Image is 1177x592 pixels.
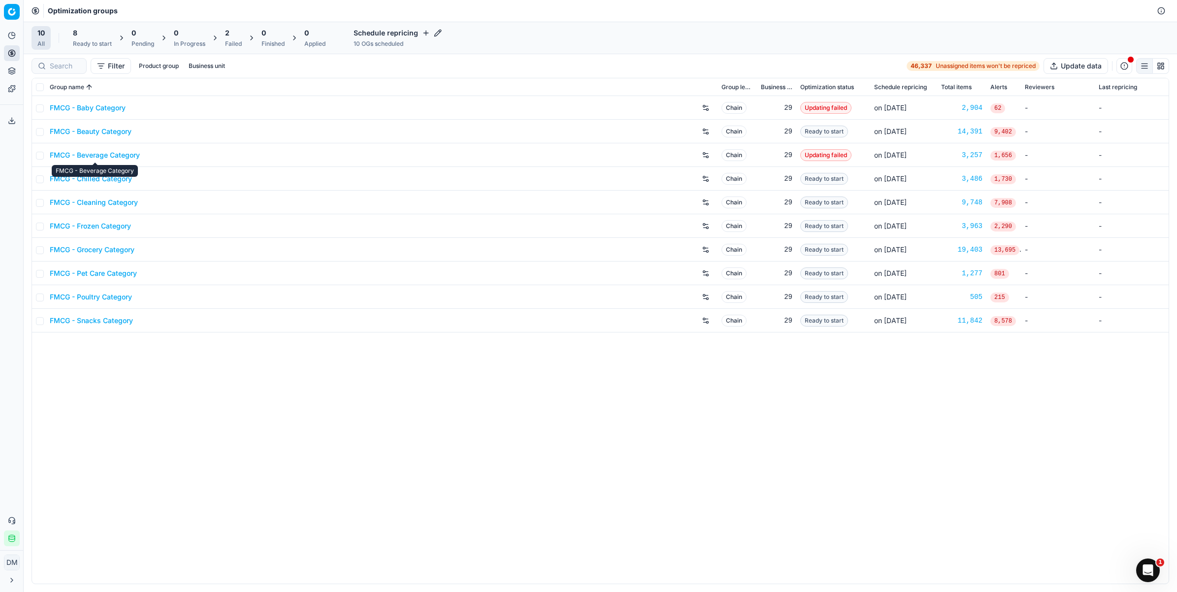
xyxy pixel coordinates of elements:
td: - [1095,120,1169,143]
td: - [1095,96,1169,120]
span: Optimization status [800,83,854,91]
div: Ready to start [73,40,112,48]
span: Ready to start [800,267,848,279]
a: FMCG - Chilled Category [50,174,132,184]
a: FMCG - Beauty Category [50,127,131,136]
td: - [1021,285,1095,309]
td: - [1021,214,1095,238]
span: on [DATE] [874,245,907,254]
span: 9,402 [990,127,1016,137]
span: 215 [990,293,1009,302]
span: 8 [73,28,77,38]
span: Chain [721,197,747,208]
td: - [1021,238,1095,262]
span: on [DATE] [874,293,907,301]
span: 62 [990,103,1005,113]
span: Ready to start [800,244,848,256]
div: Applied [304,40,326,48]
button: DM [4,555,20,570]
div: 29 [761,174,792,184]
span: 0 [174,28,178,38]
a: 3,486 [941,174,982,184]
span: Chain [721,291,747,303]
a: FMCG - Grocery Category [50,245,134,255]
span: on [DATE] [874,174,907,183]
span: Ready to start [800,197,848,208]
iframe: Intercom live chat [1136,559,1160,582]
button: Business unit [185,60,229,72]
span: Chain [721,244,747,256]
a: FMCG - Poultry Category [50,292,132,302]
span: 0 [304,28,309,38]
td: - [1095,238,1169,262]
input: Search [50,61,80,71]
h4: Schedule repricing [354,28,442,38]
span: Updating failed [800,149,851,161]
span: 8,578 [990,316,1016,326]
td: - [1021,309,1095,332]
td: - [1095,143,1169,167]
div: 3,963 [941,221,982,231]
span: 801 [990,269,1009,279]
span: Ready to start [800,220,848,232]
div: 29 [761,316,792,326]
a: 46,337Unassigned items won't be repriced [907,61,1040,71]
div: 29 [761,127,792,136]
a: 1,277 [941,268,982,278]
span: Ready to start [800,291,848,303]
td: - [1021,120,1095,143]
td: - [1095,167,1169,191]
button: Update data [1044,58,1108,74]
span: 13,695 [990,245,1019,255]
span: Reviewers [1025,83,1054,91]
td: - [1021,143,1095,167]
a: FMCG - Frozen Category [50,221,131,231]
span: 1 [1156,559,1164,566]
a: 3,257 [941,150,982,160]
span: on [DATE] [874,127,907,135]
a: 14,391 [941,127,982,136]
strong: 46,337 [911,62,932,70]
span: Unassigned items won't be repriced [936,62,1036,70]
a: FMCG - Pet Care Category [50,268,137,278]
span: Ready to start [800,315,848,327]
a: 11,842 [941,316,982,326]
span: 2,290 [990,222,1016,231]
span: Ready to start [800,173,848,185]
div: FMCG - Beverage Category [52,165,138,177]
span: Group name [50,83,84,91]
td: - [1095,262,1169,285]
span: Total items [941,83,972,91]
a: 19,403 [941,245,982,255]
a: 2,904 [941,103,982,113]
a: 9,748 [941,197,982,207]
button: Sorted by Group name ascending [84,82,94,92]
div: 29 [761,268,792,278]
span: Chain [721,315,747,327]
span: Chain [721,149,747,161]
td: - [1021,262,1095,285]
span: Chain [721,267,747,279]
nav: breadcrumb [48,6,118,16]
td: - [1095,285,1169,309]
span: Chain [721,126,747,137]
td: - [1095,214,1169,238]
div: 29 [761,197,792,207]
div: In Progress [174,40,205,48]
span: 1,656 [990,151,1016,161]
span: 2 [225,28,229,38]
div: Finished [262,40,285,48]
td: - [1095,191,1169,214]
div: 29 [761,245,792,255]
a: 505 [941,292,982,302]
div: Pending [131,40,154,48]
td: - [1021,167,1095,191]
